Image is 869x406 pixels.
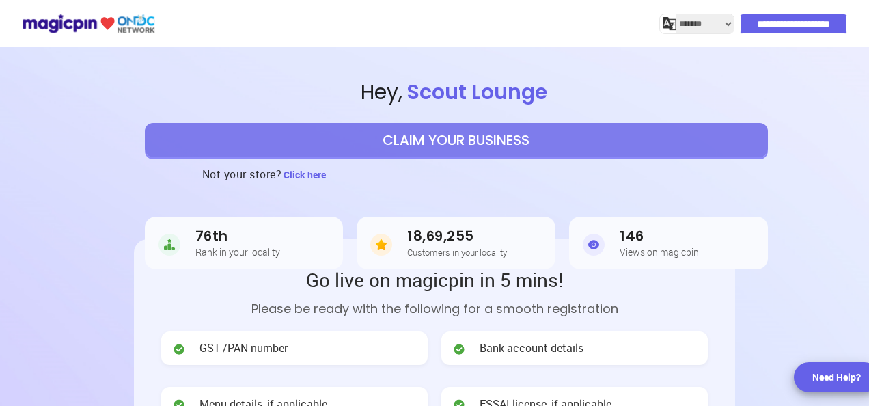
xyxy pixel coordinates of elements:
img: Customers [370,231,392,258]
span: Bank account details [480,340,583,356]
span: Scout Lounge [402,77,551,107]
img: ondc-logo-new-small.8a59708e.svg [22,12,155,36]
h3: 76th [195,228,280,244]
img: j2MGCQAAAABJRU5ErkJggg== [663,17,676,31]
span: GST /PAN number [199,340,288,356]
h2: Go live on magicpin in 5 mins! [161,267,708,293]
p: Please be ready with the following for a smooth registration [161,299,708,318]
img: Rank [158,231,180,258]
div: Need Help? [812,370,861,384]
img: check [172,342,186,356]
img: Views [583,231,605,258]
h3: Not your store? [202,157,282,191]
span: Click here [284,168,326,181]
h3: 18,69,255 [407,228,507,244]
h5: Customers in your locality [407,247,507,257]
h3: 146 [620,228,699,244]
h5: Rank in your locality [195,247,280,257]
span: Hey , [44,78,869,107]
button: CLAIM YOUR BUSINESS [145,123,768,157]
h5: Views on magicpin [620,247,699,257]
img: check [452,342,466,356]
